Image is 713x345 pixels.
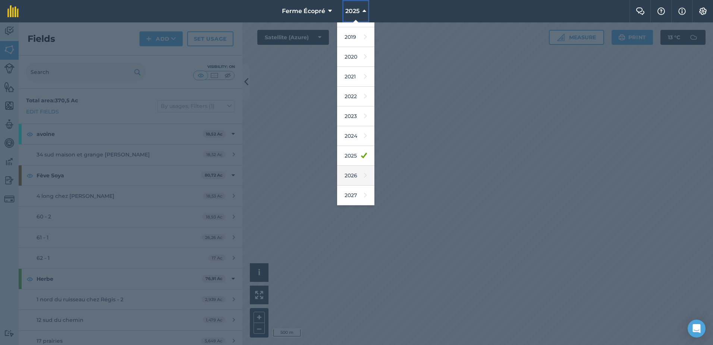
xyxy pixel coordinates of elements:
[337,166,374,186] a: 2026
[337,47,374,67] a: 2020
[337,87,374,106] a: 2022
[282,7,325,16] span: Ferme Écopré
[688,320,706,338] div: Open Intercom Messenger
[345,7,359,16] span: 2025
[337,106,374,126] a: 2023
[337,126,374,146] a: 2024
[337,67,374,87] a: 2021
[636,7,645,15] img: Two speech bubbles overlapping with the left bubble in the forefront
[337,27,374,47] a: 2019
[337,186,374,205] a: 2027
[698,7,707,15] img: A cog icon
[7,5,19,17] img: fieldmargin Logo
[337,146,374,166] a: 2025
[678,7,686,16] img: svg+xml;base64,PHN2ZyB4bWxucz0iaHR0cDovL3d3dy53My5vcmcvMjAwMC9zdmciIHdpZHRoPSIxNyIgaGVpZ2h0PSIxNy...
[657,7,666,15] img: A question mark icon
